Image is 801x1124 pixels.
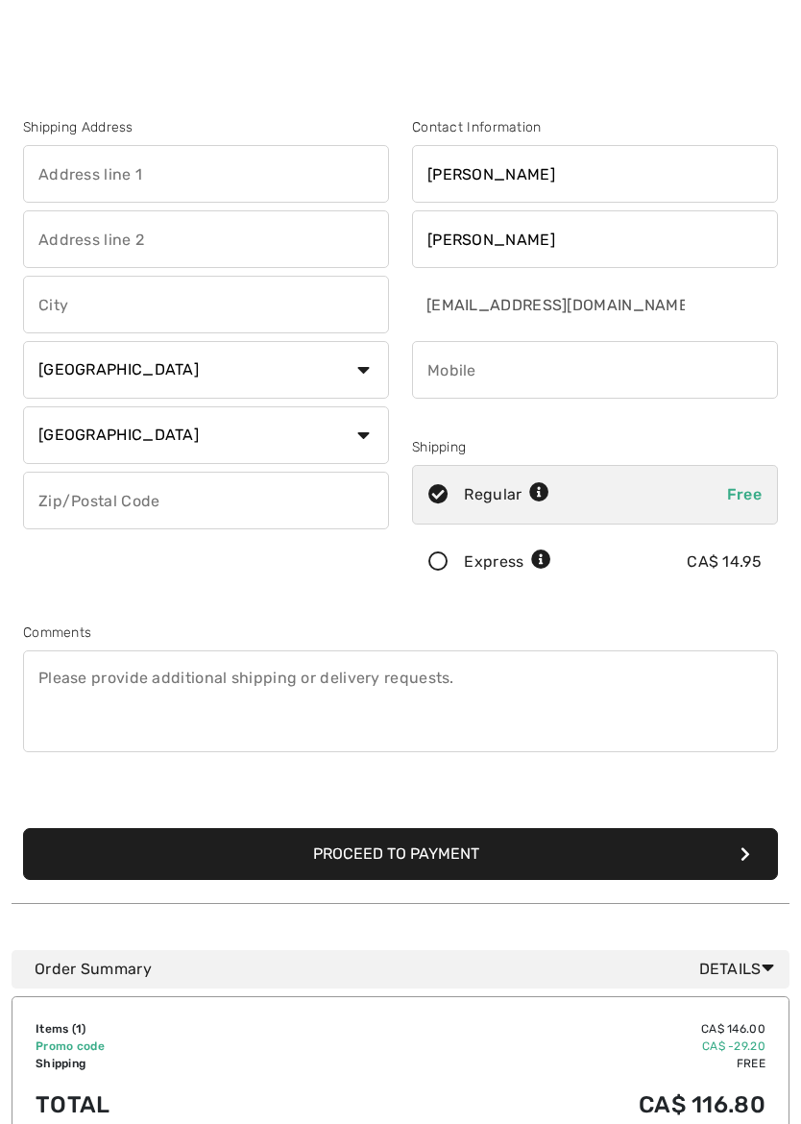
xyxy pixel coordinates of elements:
[23,145,389,203] input: Address line 1
[305,1055,765,1072] td: Free
[412,210,778,268] input: Last name
[699,958,782,981] span: Details
[36,1055,305,1072] td: Shipping
[76,1022,82,1036] span: 1
[687,550,762,574] div: CA$ 14.95
[23,828,778,880] button: Proceed to Payment
[727,485,762,503] span: Free
[412,341,778,399] input: Mobile
[23,210,389,268] input: Address line 2
[23,117,389,137] div: Shipping Address
[35,958,782,981] div: Order Summary
[36,1038,305,1055] td: Promo code
[23,623,778,643] div: Comments
[412,276,687,333] input: E-mail
[305,1038,765,1055] td: CA$ -29.20
[23,276,389,333] input: City
[412,117,778,137] div: Contact Information
[305,1020,765,1038] td: CA$ 146.00
[412,145,778,203] input: First name
[412,437,778,457] div: Shipping
[36,1020,305,1038] td: Items ( )
[464,483,549,506] div: Regular
[23,472,389,529] input: Zip/Postal Code
[464,550,551,574] div: Express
